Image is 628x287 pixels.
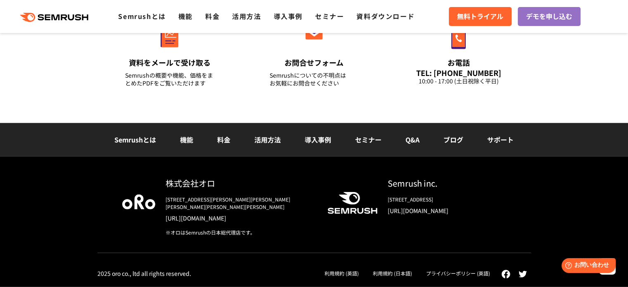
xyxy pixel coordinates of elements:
a: Semrushとは [114,135,156,145]
div: [STREET_ADDRESS] [388,196,506,203]
img: facebook [501,270,510,279]
iframe: Help widget launcher [555,255,619,278]
a: セミナー [315,11,344,21]
img: oro company [122,194,155,209]
div: お問合せフォーム [270,57,359,68]
span: デモを申し込む [526,11,572,22]
a: 無料トライアル [449,7,512,26]
a: [URL][DOMAIN_NAME] [388,206,506,215]
a: 活用方法 [254,135,281,145]
div: [STREET_ADDRESS][PERSON_NAME][PERSON_NAME][PERSON_NAME][PERSON_NAME][PERSON_NAME] [166,196,314,211]
div: お電話 [414,57,503,68]
div: 株式会社オロ [166,177,314,189]
span: 無料トライアル [457,11,503,22]
a: ブログ [443,135,463,145]
a: 機能 [180,135,193,145]
div: 10:00 - 17:00 (土日祝除く平日) [414,77,503,85]
a: デモを申し込む [518,7,581,26]
a: プライバシーポリシー (英語) [426,270,490,277]
div: 資料をメールで受け取る [125,57,214,68]
a: 料金 [205,11,220,21]
a: 資料ダウンロード [356,11,415,21]
a: 利用規約 (英語) [325,270,359,277]
div: Semrushについての不明点は お気軽にお問合せください [270,71,359,87]
div: ※オロはSemrushの日本総代理店です。 [166,229,314,236]
a: 利用規約 (日本語) [373,270,412,277]
a: 料金 [217,135,230,145]
a: 導入事例 [305,135,331,145]
div: TEL: [PHONE_NUMBER] [414,68,503,77]
img: twitter [519,271,527,278]
a: 活用方法 [232,11,261,21]
a: セミナー [355,135,382,145]
a: 資料をメールで受け取る Semrushの概要や機能、価格をまとめたPDFをご覧いただけます [108,10,232,97]
a: Q&A [405,135,419,145]
a: Semrushとは [118,11,166,21]
a: [URL][DOMAIN_NAME] [166,214,314,222]
a: サポート [487,135,514,145]
div: Semrushの概要や機能、価格をまとめたPDFをご覧いただけます [125,71,214,87]
a: 機能 [178,11,193,21]
div: Semrush inc. [388,177,506,189]
a: お問合せフォーム Semrushについての不明点はお気軽にお問合せください [252,10,376,97]
a: 導入事例 [274,11,303,21]
div: 2025 oro co., ltd all rights reserved. [97,270,191,277]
